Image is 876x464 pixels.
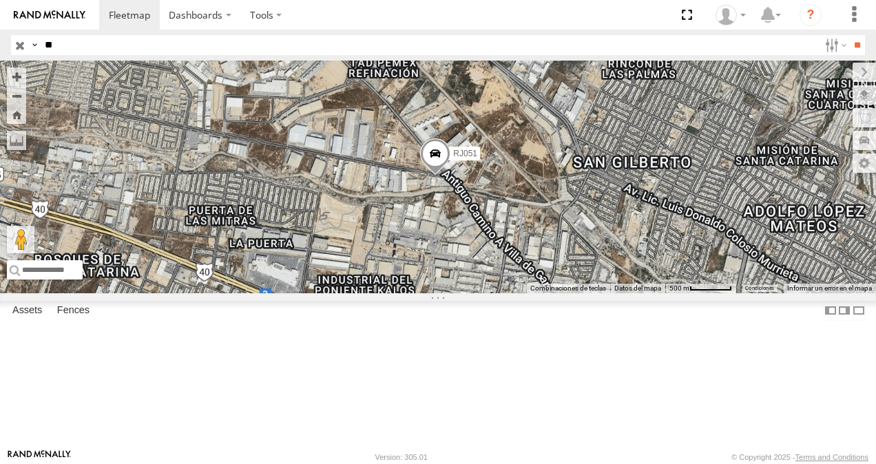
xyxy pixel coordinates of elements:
[7,67,26,86] button: Zoom in
[7,105,26,124] button: Zoom Home
[614,284,661,293] button: Datos del mapa
[800,4,822,26] i: ?
[795,453,868,461] a: Terms and Conditions
[853,154,876,173] label: Map Settings
[7,226,34,253] button: Arrastra el hombrecito naranja al mapa para abrir Street View
[669,284,689,292] span: 500 m
[665,284,736,293] button: Escala del mapa: 500 m por 58 píxeles
[8,450,71,464] a: Visit our Website
[745,286,774,291] a: Condiciones
[824,301,837,321] label: Dock Summary Table to the Left
[731,453,868,461] div: © Copyright 2025 -
[14,10,85,20] img: rand-logo.svg
[530,284,606,293] button: Combinaciones de teclas
[29,35,40,55] label: Search Query
[375,453,428,461] div: Version: 305.01
[7,86,26,105] button: Zoom out
[820,35,849,55] label: Search Filter Options
[711,5,751,25] div: XPD GLOBAL
[50,301,96,320] label: Fences
[787,284,872,292] a: Informar un error en el mapa
[7,131,26,150] label: Measure
[837,301,851,321] label: Dock Summary Table to the Right
[6,301,49,320] label: Assets
[852,301,866,321] label: Hide Summary Table
[453,149,477,159] span: RJ051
